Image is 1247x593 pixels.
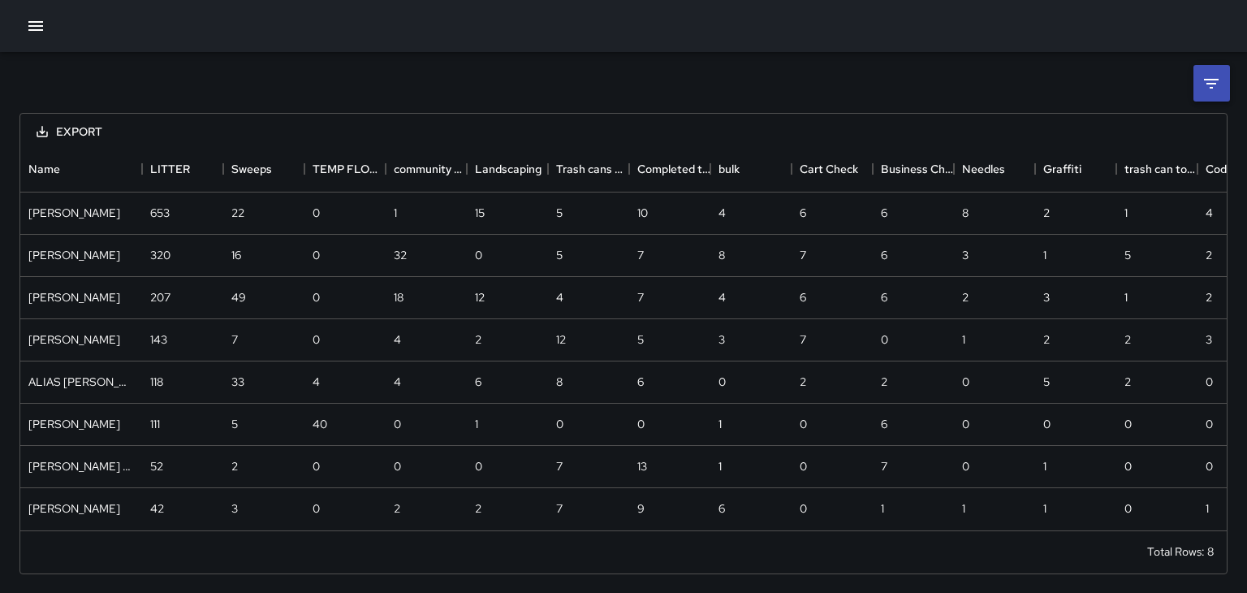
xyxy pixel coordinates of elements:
[881,146,954,192] div: Business Check
[800,247,806,263] div: 7
[800,331,806,348] div: 7
[313,331,320,348] div: 0
[475,500,481,517] div: 2
[637,500,645,517] div: 9
[313,146,386,192] div: TEMP FLOWER BASKET WATERING FIX ASSET
[1206,247,1212,263] div: 2
[962,331,965,348] div: 1
[150,146,190,192] div: LITTER
[718,247,725,263] div: 8
[637,289,644,305] div: 7
[1043,500,1046,517] div: 1
[556,500,563,517] div: 7
[475,458,482,474] div: 0
[1206,205,1213,221] div: 4
[800,458,807,474] div: 0
[28,458,134,474] div: STREETER BLOWERS
[231,247,241,263] div: 16
[1043,205,1050,221] div: 2
[1124,247,1131,263] div: 5
[962,416,969,432] div: 0
[881,289,887,305] div: 6
[28,247,120,263] div: Ed Cutshaw
[556,331,566,348] div: 12
[150,458,163,474] div: 52
[467,146,548,192] div: Landscaping
[637,247,644,263] div: 7
[556,374,563,390] div: 8
[1124,289,1128,305] div: 1
[800,205,806,221] div: 6
[1043,331,1050,348] div: 2
[20,146,142,192] div: Name
[394,146,467,192] div: community engagement
[1043,416,1051,432] div: 0
[150,247,170,263] div: 320
[394,331,401,348] div: 4
[1124,500,1132,517] div: 0
[231,289,246,305] div: 49
[28,331,120,348] div: William Littlejohn
[800,500,807,517] div: 0
[718,458,722,474] div: 1
[962,247,969,263] div: 3
[394,289,403,305] div: 18
[313,416,327,432] div: 40
[394,247,407,263] div: 32
[800,416,807,432] div: 0
[556,247,563,263] div: 5
[881,416,887,432] div: 6
[1035,146,1116,192] div: Graffiti
[1043,458,1046,474] div: 1
[1124,374,1131,390] div: 2
[637,416,645,432] div: 0
[954,146,1035,192] div: Needles
[475,247,482,263] div: 0
[1043,247,1046,263] div: 1
[1124,146,1197,192] div: trash can top off
[231,458,238,474] div: 2
[881,374,887,390] div: 2
[394,500,400,517] div: 2
[1206,289,1212,305] div: 2
[556,289,563,305] div: 4
[1147,543,1214,560] div: Total Rows: 8
[873,146,954,192] div: Business Check
[475,374,481,390] div: 6
[1124,331,1131,348] div: 2
[556,205,563,221] div: 5
[1206,331,1212,348] div: 3
[150,374,163,390] div: 118
[475,289,485,305] div: 12
[394,205,397,221] div: 1
[800,289,806,305] div: 6
[231,416,238,432] div: 5
[637,374,644,390] div: 6
[394,374,401,390] div: 4
[548,146,629,192] div: Trash cans wipe downs
[637,146,710,192] div: Completed trash bags
[556,146,629,192] div: Trash cans wipe downs
[800,374,806,390] div: 2
[313,374,320,390] div: 4
[710,146,792,192] div: bulk
[386,146,467,192] div: community engagement
[1206,458,1213,474] div: 0
[394,416,401,432] div: 0
[231,500,238,517] div: 3
[475,146,542,192] div: Landscaping
[718,205,726,221] div: 4
[800,146,858,192] div: Cart Check
[231,331,238,348] div: 7
[881,247,887,263] div: 6
[718,416,722,432] div: 1
[881,331,888,348] div: 0
[28,374,134,390] div: ALIAS SIEGLER
[637,205,648,221] div: 10
[881,205,887,221] div: 6
[28,289,120,305] div: ANGUS LOCKLEAR
[962,374,969,390] div: 0
[718,500,725,517] div: 6
[718,146,740,192] div: bulk
[313,500,320,517] div: 0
